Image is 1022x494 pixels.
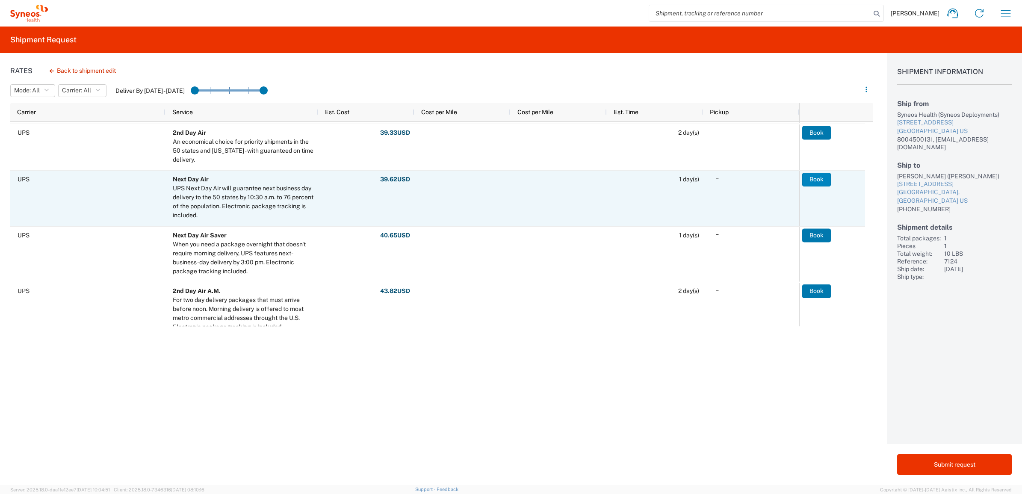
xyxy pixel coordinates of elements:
[897,161,1012,169] h2: Ship to
[380,231,410,240] strong: 40.65 USD
[897,454,1012,475] button: Submit request
[802,284,831,298] button: Book
[802,228,831,242] button: Book
[58,84,106,97] button: Carrier: All
[380,175,410,183] strong: 39.62 USD
[897,250,941,257] div: Total weight:
[944,265,1012,273] div: [DATE]
[880,486,1012,494] span: Copyright © [DATE]-[DATE] Agistix Inc., All Rights Reserved
[897,242,941,250] div: Pieces
[18,232,30,239] span: UPS
[897,257,941,265] div: Reference:
[380,173,411,186] button: 39.62USD
[380,126,411,139] button: 39.33USD
[115,87,185,95] label: Deliver By [DATE] - [DATE]
[380,284,411,298] button: 43.82USD
[897,180,1012,205] a: [STREET_ADDRESS][GEOGRAPHIC_DATA], [GEOGRAPHIC_DATA] US
[380,228,411,242] button: 40.65USD
[10,35,77,45] h2: Shipment Request
[18,287,30,294] span: UPS
[897,111,1012,118] div: Syneos Health (Syneos Deployments)
[802,173,831,186] button: Book
[897,223,1012,231] h2: Shipment details
[678,129,699,136] span: 2 day(s)
[10,487,110,492] span: Server: 2025.18.0-daa1fe12ee7
[614,109,638,115] span: Est. Time
[679,232,699,239] span: 1 day(s)
[380,287,410,295] strong: 43.82 USD
[173,176,209,183] b: Next Day Air
[325,109,349,115] span: Est. Cost
[10,67,32,75] h1: Rates
[897,188,1012,205] div: [GEOGRAPHIC_DATA], [GEOGRAPHIC_DATA] US
[43,63,123,78] button: Back to shipment edit
[649,5,871,21] input: Shipment, tracking or reference number
[897,118,1012,127] div: [STREET_ADDRESS]
[897,273,941,281] div: Ship type:
[897,100,1012,108] h2: Ship from
[897,180,1012,189] div: [STREET_ADDRESS]
[17,109,36,115] span: Carrier
[944,234,1012,242] div: 1
[897,234,941,242] div: Total packages:
[897,68,1012,85] h1: Shipment Information
[18,176,30,183] span: UPS
[897,118,1012,135] a: [STREET_ADDRESS][GEOGRAPHIC_DATA] US
[802,126,831,139] button: Book
[897,127,1012,136] div: [GEOGRAPHIC_DATA] US
[679,176,699,183] span: 1 day(s)
[77,487,110,492] span: [DATE] 10:04:51
[114,487,204,492] span: Client: 2025.18.0-7346316
[944,257,1012,265] div: 7124
[173,287,221,294] b: 2nd Day Air A.M.
[173,137,314,164] div: An economical choice for priority shipments in the 50 states and Puerto Rico - with guaranteed on...
[173,240,314,276] div: When you need a package overnight that doesn't require morning delivery, UPS features next-busine...
[944,250,1012,257] div: 10 LBS
[897,265,941,273] div: Ship date:
[897,172,1012,180] div: [PERSON_NAME] ([PERSON_NAME])
[62,86,91,95] span: Carrier: All
[437,487,458,492] a: Feedback
[173,184,314,220] div: UPS Next Day Air will guarantee next business day delivery to the 50 states by 10:30 a.m. to 76 p...
[173,296,314,331] div: For two day delivery packages that must arrive before noon. Morning delivery is offered to most m...
[380,129,410,137] strong: 39.33 USD
[171,487,204,492] span: [DATE] 08:10:16
[944,242,1012,250] div: 1
[173,129,206,136] b: 2nd Day Air
[173,232,227,239] b: Next Day Air Saver
[10,84,55,97] button: Mode: All
[415,487,437,492] a: Support
[891,9,939,17] span: [PERSON_NAME]
[897,136,1012,151] div: 8004500131, [EMAIL_ADDRESS][DOMAIN_NAME]
[14,86,40,95] span: Mode: All
[678,287,699,294] span: 2 day(s)
[18,129,30,136] span: UPS
[172,109,193,115] span: Service
[710,109,729,115] span: Pickup
[421,109,457,115] span: Cost per Mile
[897,205,1012,213] div: [PHONE_NUMBER]
[517,109,553,115] span: Cost per Mile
